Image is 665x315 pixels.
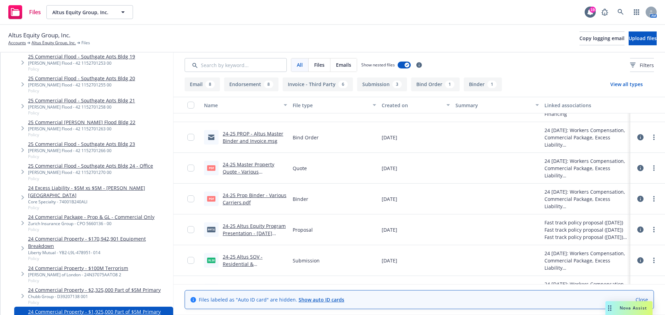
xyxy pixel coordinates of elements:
span: Binder [293,195,308,203]
div: [PERSON_NAME] Flood - 42 1152701258 00 [28,104,135,110]
span: Bind Order [293,134,319,141]
input: Toggle Row Selected [187,195,194,202]
span: Policy [28,299,161,305]
div: [PERSON_NAME] Flood - 42 1152701270 00 [28,169,153,175]
span: Copy logging email [579,35,624,41]
span: Upload files [629,35,657,41]
a: 24 Commercial Property - $170,942,901 Equipment Breakdown [28,235,170,250]
button: Endorsement [224,77,278,91]
span: [DATE] [382,195,397,203]
a: Altus Equity Group, Inc. [32,40,76,46]
span: pdf [207,196,215,201]
div: Summary [455,102,531,109]
input: Select all [187,102,194,109]
span: Altus Equity Group, Inc. [8,31,70,40]
a: Accounts [8,40,26,46]
button: Submission [357,77,407,91]
a: 24 Commercial Property - $2,325,000 Part of $5M Primary [28,286,161,294]
span: Files [81,40,90,46]
span: Policy [28,154,135,159]
div: File type [293,102,368,109]
span: Policy [28,226,154,232]
a: 24 Commercial Property - $100M Terrorism [28,265,128,272]
span: Show nested files [361,62,395,68]
input: Toggle Row Selected [187,257,194,264]
div: [PERSON_NAME] Flood - 42 1152701266 00 [28,148,135,154]
a: Switch app [630,5,644,19]
a: more [650,256,658,265]
div: 24 [DATE]: Workers Compensation, Commercial Package, Excess Liability [544,280,628,302]
div: Zurich Insurance Group - CPO 5660136 - 00 [28,221,154,226]
a: 25 Commercial Flood - Southgate Apts Bldg 19 [28,53,135,60]
a: more [650,225,658,234]
div: Fast track policy proposal ([DATE]) [544,226,628,233]
div: [PERSON_NAME] of London - 24N37075AATO8 2 [28,272,128,278]
a: 25 Commercial Flood - Southgate Apts Bldg 20 [28,75,135,82]
div: [PERSON_NAME] Flood - 42 1152701263 00 [28,126,135,132]
a: 25 Commercial Flood - Southgate Apts Bldg 21 [28,97,135,104]
span: Policy [28,88,135,94]
div: 1 [445,81,454,88]
div: Chubb Group - D39207138 001 [28,294,161,299]
input: Toggle Row Selected [187,226,194,233]
a: Show auto ID cards [299,296,344,303]
span: Policy [28,176,153,182]
button: Invoice - Third Party [283,77,353,91]
div: Fast track policy proposal ([DATE]) [544,219,628,226]
span: Files [314,61,325,68]
div: 6 [338,81,348,88]
div: 24 [DATE]: Workers Compensation, Commercial Package, Excess Liability [544,250,628,271]
div: 19 [589,7,596,13]
button: Nova Assist [605,301,653,315]
span: Files [29,9,41,15]
div: 24 [DATE]: Workers Compensation, Commercial Package, Excess Liability [544,188,628,210]
button: View all types [599,77,654,91]
span: Filters [640,62,654,69]
a: 24-25 PROP - Altus Master Binder and Invoice.msg [223,130,283,144]
span: pptx [207,227,215,232]
div: [PERSON_NAME] Flood - 42 1152701253 00 [28,60,135,66]
span: Policy [28,256,170,261]
span: Filters [630,62,654,69]
a: 25 Commercial Flood - Southgate Apts Bldg 24 - Office [28,162,153,169]
span: Policy [28,110,135,116]
span: Submission [293,257,320,264]
a: more [650,133,658,141]
button: Altus Equity Group, Inc. [46,5,133,19]
a: Search [614,5,628,19]
input: Search by keyword... [185,58,287,72]
span: Quote [293,165,307,172]
button: Filters [630,58,654,72]
div: Created on [382,102,443,109]
span: Policy [28,205,170,211]
button: Bind Order [411,77,460,91]
a: more [650,164,658,172]
span: Policy [28,132,135,138]
div: 24 [DATE]: Workers Compensation, Commercial Package, Excess Liability [544,157,628,179]
div: 1 [487,81,497,88]
span: Nova Assist [620,305,647,311]
span: All [297,61,303,68]
div: Linked associations [544,102,628,109]
button: Summary [453,97,541,113]
span: Policy [28,278,128,284]
button: Copy logging email [579,31,624,45]
input: Toggle Row Selected [187,134,194,141]
span: Policy [28,66,135,72]
div: 8 [205,81,215,88]
div: 24 [DATE]: Workers Compensation, Commercial Package, Excess Liability [544,127,628,148]
div: Core Specialty - 74001B240ALI [28,199,170,205]
div: 3 [392,81,402,88]
a: 25 Commercial [PERSON_NAME] Flood Bldg 22 [28,119,135,126]
a: Report a Bug [598,5,612,19]
button: Email [185,77,220,91]
a: 24-25 Altus SOV - Residential & Commercial.xlsx [223,253,263,275]
a: 24 Commercial Package - Prop & GL - Commercial Only [28,213,154,221]
a: 24-25 Altus Equity Program Presentation - [DATE] V2.pptx [223,223,286,244]
span: pdf [207,165,215,170]
a: Files [6,2,44,22]
div: Drag to move [605,301,614,315]
span: [DATE] [382,226,397,233]
button: Linked associations [542,97,630,113]
span: Files labeled as "Auto ID card" are hidden. [199,296,344,303]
